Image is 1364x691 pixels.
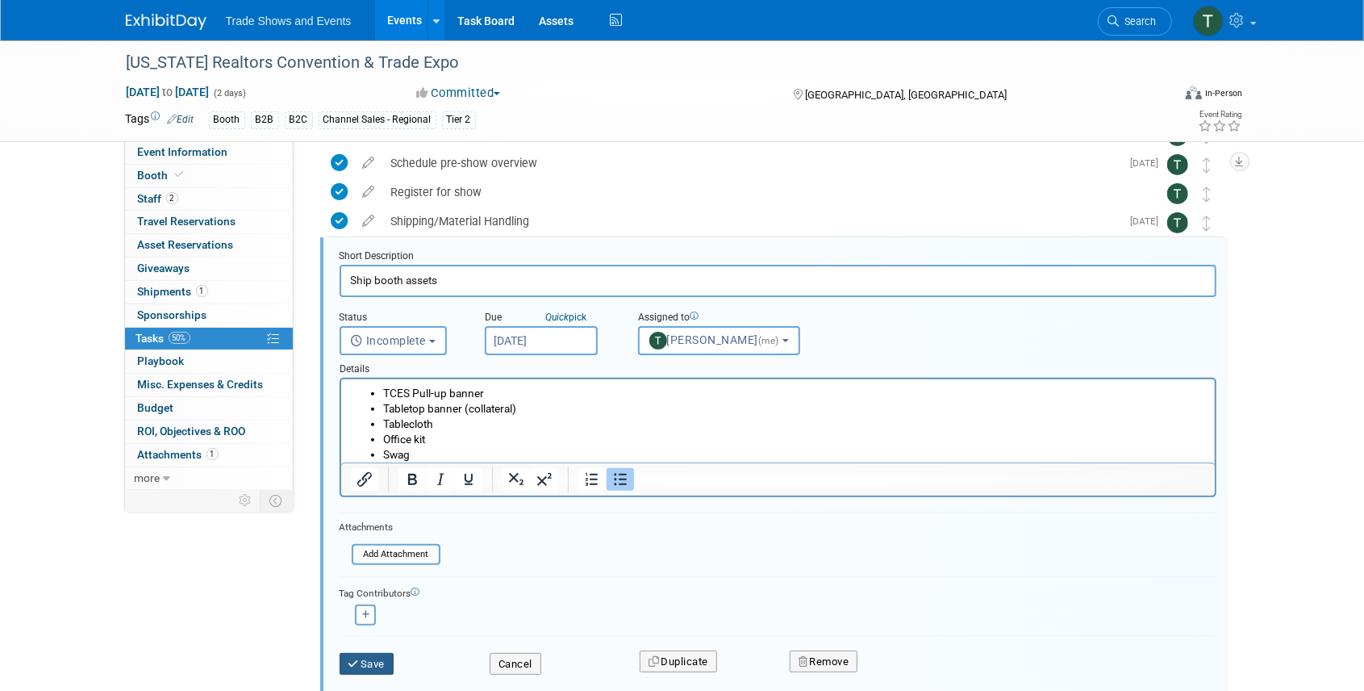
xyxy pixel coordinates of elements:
[169,332,190,344] span: 50%
[138,192,178,205] span: Staff
[638,311,839,326] div: Assigned to
[213,88,247,98] span: (2 days)
[161,86,176,98] span: to
[125,281,293,304] a: Shipments1
[340,653,394,676] button: Save
[126,14,206,30] img: ExhibitDay
[355,185,383,199] a: edit
[340,355,1216,378] div: Details
[1193,6,1224,36] img: Tiff Wagner
[196,285,208,297] span: 1
[125,350,293,373] a: Playbook
[260,490,293,511] td: Toggle Event Tabs
[1098,7,1172,36] a: Search
[1203,186,1212,202] i: Move task
[340,311,461,326] div: Status
[398,468,426,491] button: Bold
[340,584,1216,601] div: Tag Contributors
[1203,216,1212,231] i: Move task
[649,333,782,346] span: [PERSON_NAME]
[383,207,1121,235] div: Shipping/Material Handling
[490,653,541,676] button: Cancel
[1167,212,1188,233] img: Tiff Wagner
[485,311,614,326] div: Due
[176,170,184,179] i: Booth reservation complete
[125,328,293,350] a: Tasks50%
[126,111,194,129] td: Tags
[232,490,261,511] td: Personalize Event Tab Strip
[285,111,313,128] div: B2C
[138,425,246,438] span: ROI, Objectives & ROO
[251,111,279,128] div: B2B
[355,214,383,228] a: edit
[125,165,293,187] a: Booth
[209,111,245,128] div: Booth
[383,149,1121,177] div: Schedule pre-show overview
[125,444,293,467] a: Attachments1
[790,651,858,673] button: Remove
[503,468,530,491] button: Subscript
[138,448,219,461] span: Attachments
[442,111,476,128] div: Tier 2
[531,468,558,491] button: Superscript
[125,467,293,490] a: more
[1167,183,1188,204] img: Tiff Wagner
[125,374,293,396] a: Misc. Expenses & Credits
[168,114,194,125] a: Edit
[340,326,447,355] button: Incomplete
[411,85,507,102] button: Committed
[546,312,569,323] i: Quick
[640,651,717,673] button: Duplicate
[351,334,427,347] span: Incomplete
[226,15,352,27] span: Trade Shows and Events
[578,468,606,491] button: Numbered list
[121,48,1148,77] div: [US_STATE] Realtors Convention & Trade Expo
[351,468,378,491] button: Insert/edit link
[125,234,293,257] a: Asset Reservations
[125,211,293,233] a: Travel Reservations
[427,468,454,491] button: Italic
[1186,86,1202,99] img: Format-Inperson.png
[355,156,383,170] a: edit
[1204,87,1242,99] div: In-Person
[1131,216,1167,227] span: [DATE]
[125,188,293,211] a: Staff2
[341,379,1215,463] iframe: Rich Text Area
[126,85,211,99] span: [DATE] [DATE]
[485,326,598,355] input: Due Date
[138,215,236,228] span: Travel Reservations
[340,249,1216,265] div: Short Description
[1120,15,1157,27] span: Search
[206,448,219,460] span: 1
[138,262,190,274] span: Giveaways
[543,311,590,324] a: Quickpick
[340,521,440,534] div: Attachments
[138,169,187,182] span: Booth
[138,238,234,251] span: Asset Reservations
[166,192,178,204] span: 2
[125,397,293,420] a: Budget
[805,89,1007,101] span: [GEOGRAPHIC_DATA], [GEOGRAPHIC_DATA]
[125,141,293,164] a: Event Information
[319,111,436,128] div: Channel Sales - Regional
[138,401,174,414] span: Budget
[383,178,1135,206] div: Register for show
[758,335,779,346] span: (me)
[125,258,293,280] a: Giveaways
[607,468,634,491] button: Bullet list
[138,285,208,298] span: Shipments
[340,265,1216,296] input: Name of task or a short description
[135,471,161,484] span: more
[138,308,207,321] span: Sponsorships
[136,332,190,345] span: Tasks
[638,326,800,355] button: [PERSON_NAME](me)
[1077,84,1243,108] div: Event Format
[138,354,185,367] span: Playbook
[455,468,482,491] button: Underline
[138,378,264,391] span: Misc. Expenses & Credits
